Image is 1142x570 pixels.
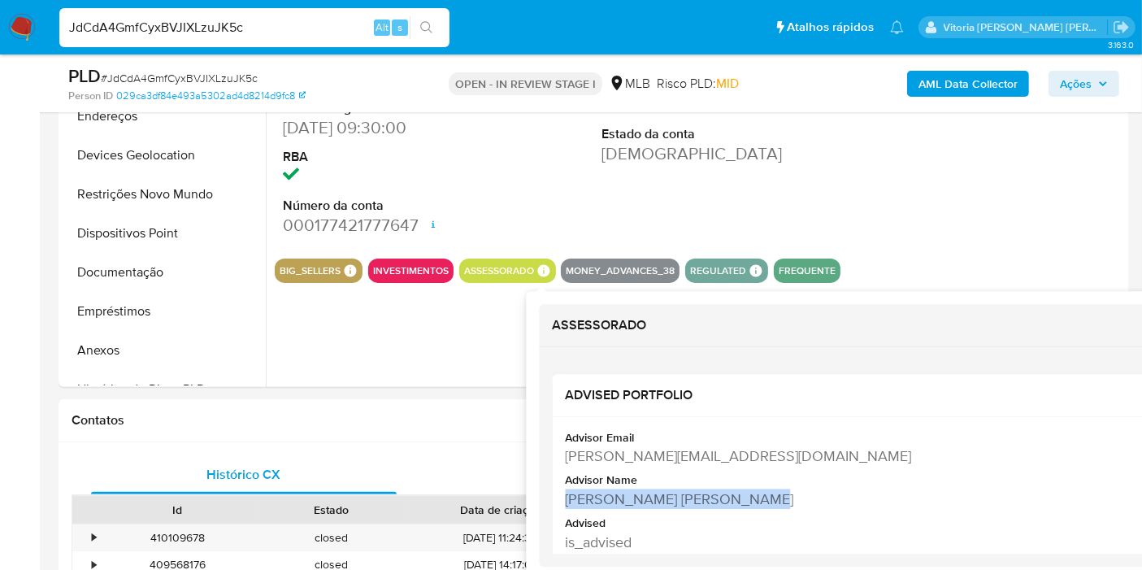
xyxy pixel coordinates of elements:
span: Alt [376,20,389,35]
a: Sair [1113,19,1130,36]
a: 029ca3df84e493a5302ad4d8214d9fc8 [116,89,306,103]
input: Pesquise usuários ou casos... [59,17,449,38]
div: MLB [609,75,650,93]
button: Histórico de Risco PLD [63,370,266,409]
dt: Número da conta [283,197,480,215]
dt: RBA [283,148,480,166]
span: 3.163.0 [1108,38,1134,51]
button: search-icon [410,16,443,39]
div: closed [254,524,408,551]
div: 410109678 [101,524,254,551]
b: PLD [68,63,101,89]
button: Ações [1049,71,1119,97]
button: Anexos [63,331,266,370]
div: Estado [266,502,397,518]
div: Data de criação [419,502,583,518]
div: Id [112,502,243,518]
dd: 000177421777647 [283,214,480,237]
button: Devices Geolocation [63,136,266,175]
dt: Estado da conta [601,125,798,143]
span: Atalhos rápidos [787,19,874,36]
button: Documentação [63,253,266,292]
span: Histórico CX [207,465,281,484]
dd: [DATE] 09:30:00 [283,116,480,139]
button: Restrições Novo Mundo [63,175,266,214]
div: • [92,530,96,546]
p: vitoria.caldeira@mercadolivre.com [944,20,1108,35]
span: MID [716,74,739,93]
span: s [397,20,402,35]
button: AML Data Collector [907,71,1029,97]
span: Risco PLD: [657,75,739,93]
b: Person ID [68,89,113,103]
span: # JdCdA4GmfCyxBVJIXLzuJK5c [101,70,258,86]
button: Dispositivos Point [63,214,266,253]
button: Empréstimos [63,292,266,331]
div: [DATE] 11:24:30 [408,524,594,551]
h1: Contatos [72,412,1116,429]
button: Endereços [63,97,266,136]
p: OPEN - IN REVIEW STAGE I [449,72,602,95]
a: Notificações [890,20,904,34]
span: Ações [1060,71,1092,97]
dd: [DEMOGRAPHIC_DATA] [601,142,798,165]
b: AML Data Collector [918,71,1018,97]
